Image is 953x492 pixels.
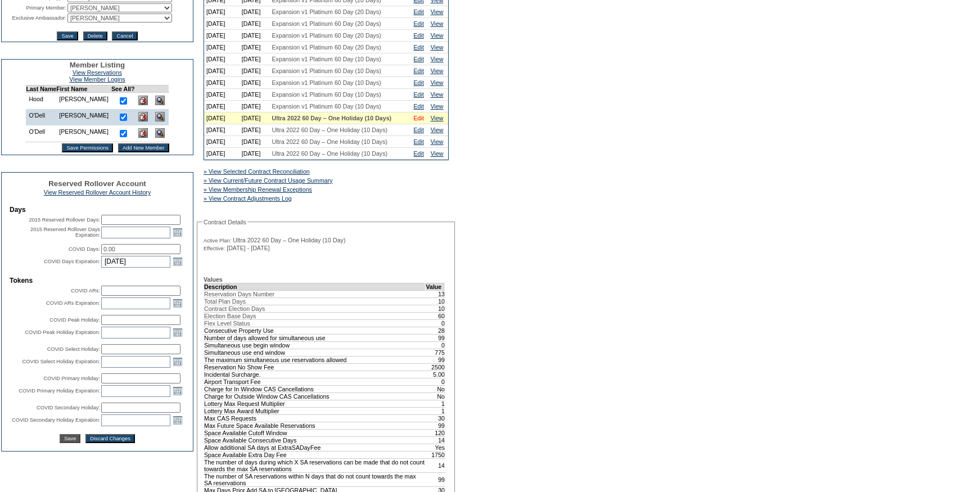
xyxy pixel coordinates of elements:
td: 1 [426,407,445,414]
td: 99 [426,422,445,429]
td: [DATE] [204,112,240,124]
td: Exclusive Ambassador: [3,13,66,22]
td: 10 [426,297,445,305]
td: [DATE] [204,30,240,42]
td: 2500 [426,363,445,371]
td: [DATE] [204,101,240,112]
td: [DATE] [204,53,240,65]
label: COVID Peak Holiday: [49,317,100,323]
img: View Dashboard [155,112,165,121]
span: Expansion v1 Platinum 60 Day (10 Days) [272,56,381,62]
a: Edit [414,150,424,157]
input: Save [60,434,80,443]
td: Tokens [10,277,185,285]
span: Expansion v1 Platinum 60 Day (20 Days) [272,20,381,27]
td: Incidental Surcharge. [204,371,426,378]
a: Edit [414,20,424,27]
span: Ultra 2022 60 Day – One Holiday (10 Days) [272,127,388,133]
a: Edit [414,32,424,39]
td: [DATE] [240,89,270,101]
a: Edit [414,91,424,98]
span: Contract Election Days [204,305,265,312]
td: No [426,385,445,392]
td: [DATE] [204,89,240,101]
td: 0 [426,319,445,327]
a: View [431,8,444,15]
td: Primary Member: [3,3,66,12]
a: View Reservations [73,69,122,76]
td: Lottery Max Award Multiplier [204,407,426,414]
label: COVID Secondary Holiday: [37,405,100,410]
a: View [431,20,444,27]
a: Edit [414,115,424,121]
td: The maximum simultaneous use reservations allowed [204,356,426,363]
td: [DATE] [204,124,240,136]
label: 2015 Reserved Rollover Days: [29,217,100,223]
td: Simultaneous use begin window [204,341,426,349]
a: View [431,127,444,133]
td: [DATE] [240,30,270,42]
a: » View Membership Renewal Exceptions [204,186,312,193]
a: View [431,138,444,145]
td: Lottery Max Request Multiplier [204,400,426,407]
label: COVID Peak Holiday Expiration: [25,329,100,335]
a: View [431,56,444,62]
span: Expansion v1 Platinum 60 Day (20 Days) [272,44,381,51]
td: The number of days during which X SA reservations can be made that do not count towards the max S... [204,458,426,472]
td: [DATE] [204,65,240,77]
img: Delete [138,128,148,138]
label: COVID Select Holiday Expiration: [22,359,100,364]
td: [DATE] [240,42,270,53]
a: View [431,67,444,74]
td: Number of days allowed for simultaneous use [204,334,426,341]
span: Expansion v1 Platinum 60 Day (20 Days) [272,32,381,39]
span: Expansion v1 Platinum 60 Day (10 Days) [272,67,381,74]
span: Reservation Days Number [204,291,274,297]
input: Save Permissions [62,143,113,152]
a: Edit [414,127,424,133]
span: Effective: [204,245,225,252]
td: 99 [426,334,445,341]
img: View Dashboard [155,128,165,138]
label: COVID ARs: [71,288,100,294]
img: Delete [138,112,148,121]
td: [DATE] [204,136,240,148]
a: Edit [414,138,424,145]
td: 1 [426,400,445,407]
input: Cancel [112,31,137,40]
td: Max Future Space Available Reservations [204,422,426,429]
td: [DATE] [240,101,270,112]
span: Ultra 2022 60 Day – One Holiday (10 Days) [272,150,388,157]
a: Open the calendar popup. [171,226,184,238]
td: 60 [426,312,445,319]
td: See All? [111,85,135,93]
td: 0 [426,341,445,349]
td: [DATE] [240,77,270,89]
td: 14 [426,458,445,472]
td: 10 [426,305,445,312]
td: 28 [426,327,445,334]
input: Add New Member [118,143,169,152]
td: 120 [426,429,445,436]
td: O'Dell [26,125,56,142]
td: First Name [56,85,111,93]
label: COVID Days: [69,246,100,252]
td: Description [204,283,426,290]
td: [PERSON_NAME] [56,93,111,110]
span: Total Plan Days [204,298,246,305]
span: Flex Level Status [204,320,250,327]
td: Simultaneous use end window [204,349,426,356]
td: Days [10,206,185,214]
a: Edit [414,44,424,51]
td: [DATE] [240,18,270,30]
td: [DATE] [240,148,270,160]
td: Space Available Extra Day Fee [204,451,426,458]
td: Airport Transport Fee [204,378,426,385]
label: 2015 Reserved Rollover Days Expiration: [30,227,100,238]
a: View [431,115,444,121]
a: Open the calendar popup. [171,297,184,309]
label: COVID Primary Holiday: [43,376,100,381]
td: [DATE] [240,6,270,18]
td: [DATE] [240,124,270,136]
a: View [431,91,444,98]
